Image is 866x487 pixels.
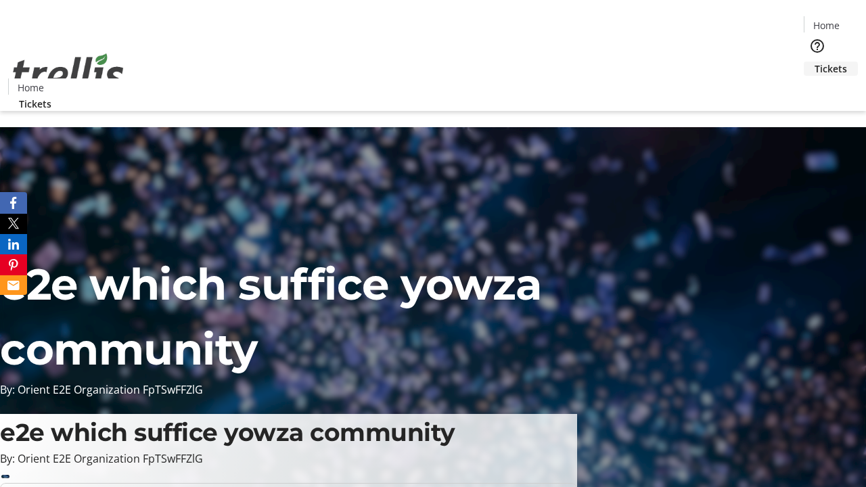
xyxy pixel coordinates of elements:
img: Orient E2E Organization FpTSwFFZlG's Logo [8,39,129,106]
a: Home [804,18,848,32]
span: Tickets [19,97,51,111]
button: Help [804,32,831,60]
a: Tickets [804,62,858,76]
a: Tickets [8,97,62,111]
span: Home [18,80,44,95]
a: Home [9,80,52,95]
button: Cart [804,76,831,103]
span: Tickets [815,62,847,76]
span: Home [813,18,840,32]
